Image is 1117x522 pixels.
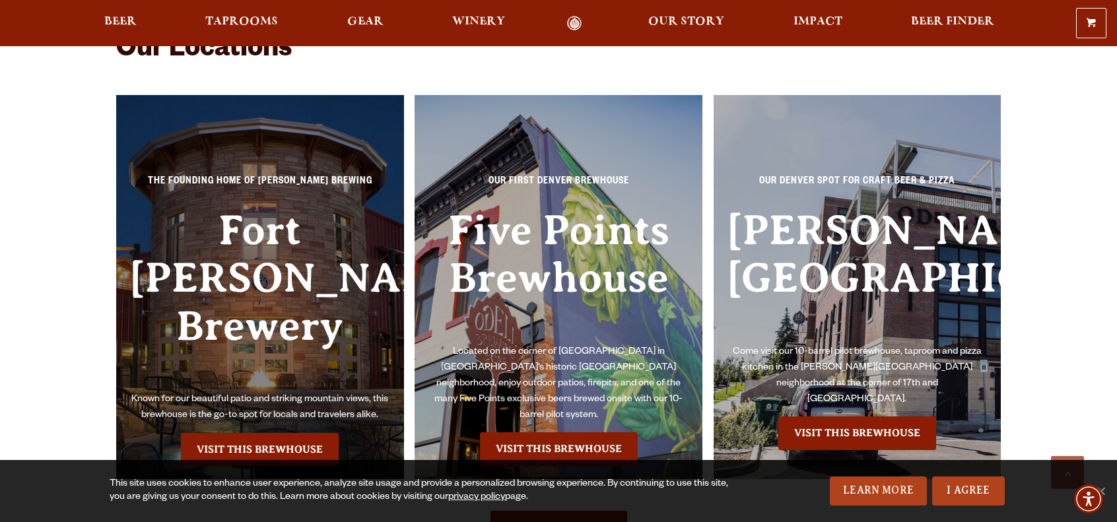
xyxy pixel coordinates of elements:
span: Our Story [648,16,724,27]
h3: Fort [PERSON_NAME] Brewery [129,207,391,392]
span: Gear [347,16,384,27]
p: Our Denver spot for craft beer & pizza [727,174,988,198]
span: Beer [104,16,137,27]
div: Accessibility Menu [1074,484,1103,513]
a: Our Story [640,16,733,31]
p: The Founding Home of [PERSON_NAME] Brewing [129,174,391,198]
a: Visit the Fort Collin's Brewery & Taproom [181,433,339,466]
a: Winery [444,16,514,31]
a: Beer Finder [902,16,1003,31]
h3: Five Points Brewhouse [428,207,689,344]
span: Beer Finder [911,16,994,27]
a: Taprooms [197,16,287,31]
a: Beer [96,16,145,31]
span: Taprooms [205,16,278,27]
a: Scroll to top [1051,456,1084,489]
h3: [PERSON_NAME][GEOGRAPHIC_DATA] [727,207,988,344]
p: Located on the corner of [GEOGRAPHIC_DATA] in [GEOGRAPHIC_DATA]’s historic [GEOGRAPHIC_DATA] neig... [428,344,689,424]
a: Visit the Five Points Brewhouse [480,432,638,465]
a: Impact [785,16,851,31]
a: Learn More [830,476,927,506]
span: Winery [452,16,505,27]
p: Known for our beautiful patio and striking mountain views, this brewhouse is the go-to spot for l... [129,392,391,424]
a: privacy policy [448,492,505,503]
a: Odell Home [549,16,599,31]
span: Impact [794,16,842,27]
p: Our First Denver Brewhouse [428,174,689,198]
p: Come visit our 10-barrel pilot brewhouse, taproom and pizza kitchen in the [PERSON_NAME][GEOGRAPH... [727,344,988,408]
div: This site uses cookies to enhance user experience, analyze site usage and provide a personalized ... [110,478,740,504]
a: Gear [339,16,392,31]
h2: Our Locations [116,35,1001,67]
a: I Agree [932,476,1005,506]
a: Visit the Sloan’s Lake Brewhouse [778,416,936,449]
